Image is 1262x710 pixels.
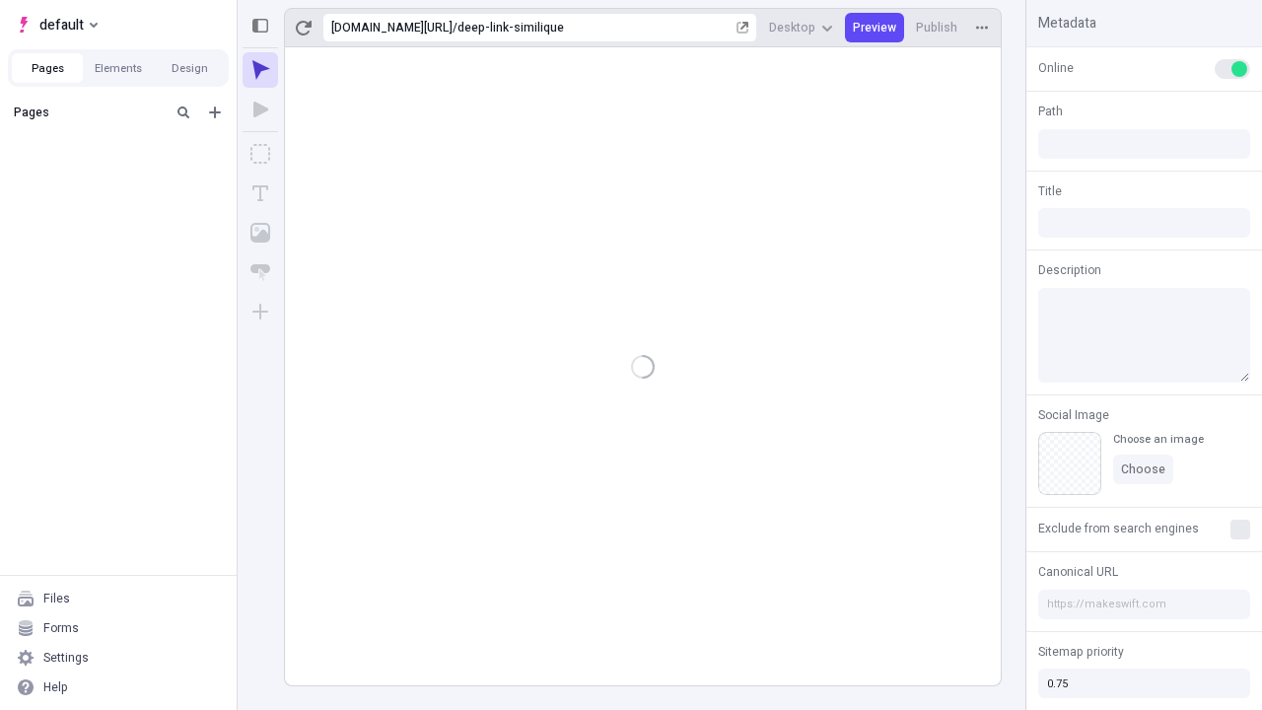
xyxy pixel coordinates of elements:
[1113,432,1204,447] div: Choose an image
[1038,563,1118,581] span: Canonical URL
[43,679,68,695] div: Help
[1038,520,1199,537] span: Exclude from search engines
[453,20,457,35] div: /
[43,591,70,606] div: Files
[1038,261,1101,279] span: Description
[243,215,278,250] button: Image
[83,53,154,83] button: Elements
[853,20,896,35] span: Preview
[154,53,225,83] button: Design
[14,105,164,120] div: Pages
[845,13,904,42] button: Preview
[1038,406,1109,424] span: Social Image
[1038,59,1074,77] span: Online
[769,20,815,35] span: Desktop
[203,101,227,124] button: Add new
[457,20,733,35] div: deep-link-similique
[243,254,278,290] button: Button
[331,20,453,35] div: [URL][DOMAIN_NAME]
[1113,455,1173,484] button: Choose
[243,136,278,172] button: Box
[1038,103,1063,120] span: Path
[1038,590,1250,619] input: https://makeswift.com
[12,53,83,83] button: Pages
[1121,461,1165,477] span: Choose
[761,13,841,42] button: Desktop
[43,620,79,636] div: Forms
[43,650,89,666] div: Settings
[1038,182,1062,200] span: Title
[908,13,965,42] button: Publish
[243,176,278,211] button: Text
[1038,643,1124,661] span: Sitemap priority
[916,20,957,35] span: Publish
[8,10,105,39] button: Select site
[39,13,84,36] span: default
